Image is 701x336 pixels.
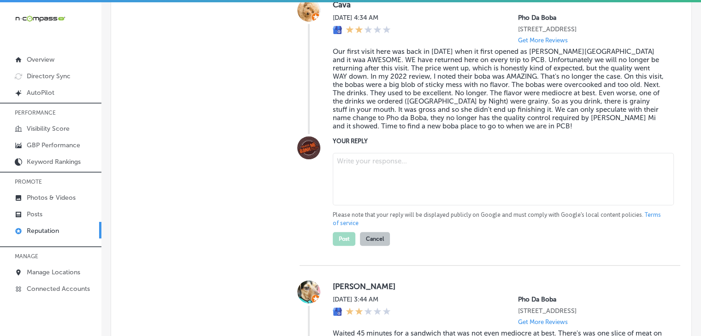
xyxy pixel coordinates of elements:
[27,125,70,133] p: Visibility Score
[518,14,666,22] p: Pho Da Boba
[27,158,81,166] p: Keyword Rankings
[346,25,391,35] div: 2 Stars
[102,54,155,60] div: Keywords by Traffic
[27,194,76,202] p: Photos & Videos
[333,211,661,227] a: Terms of service
[27,210,42,218] p: Posts
[346,307,391,317] div: 2 Stars
[27,141,80,149] p: GBP Performance
[27,89,54,97] p: AutoPilot
[27,285,90,293] p: Connected Accounts
[92,53,99,61] img: tab_keywords_by_traffic_grey.svg
[297,136,320,159] img: Image
[518,25,666,33] p: 100 Pier Park Dr Suite 115
[27,56,54,64] p: Overview
[333,14,391,22] label: [DATE] 4:34 AM
[360,232,390,246] button: Cancel
[15,15,22,22] img: logo_orange.svg
[333,47,666,130] blockquote: Our first visit here was back in [DATE] when it first opened as [PERSON_NAME][GEOGRAPHIC_DATA] an...
[35,54,82,60] div: Domain Overview
[15,24,22,31] img: website_grey.svg
[27,268,80,276] p: Manage Locations
[333,211,666,227] p: Please note that your reply will be displayed publicly on Google and must comply with Google's lo...
[25,53,32,61] img: tab_domain_overview_orange.svg
[24,24,101,31] div: Domain: [DOMAIN_NAME]
[518,37,568,44] p: Get More Reviews
[27,72,71,80] p: Directory Sync
[15,14,65,23] img: 660ab0bf-5cc7-4cb8-ba1c-48b5ae0f18e60NCTV_CLogo_TV_Black_-500x88.png
[27,227,59,235] p: Reputation
[518,319,568,325] p: Get More Reviews
[26,15,45,22] div: v 4.0.25
[518,295,666,303] p: Pho Da Boba
[518,307,666,315] p: 100 Pier Park Dr Suite 115
[333,295,391,303] label: [DATE] 3:44 AM
[333,138,666,145] label: YOUR REPLY
[333,282,666,291] label: [PERSON_NAME]
[333,232,355,246] button: Post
